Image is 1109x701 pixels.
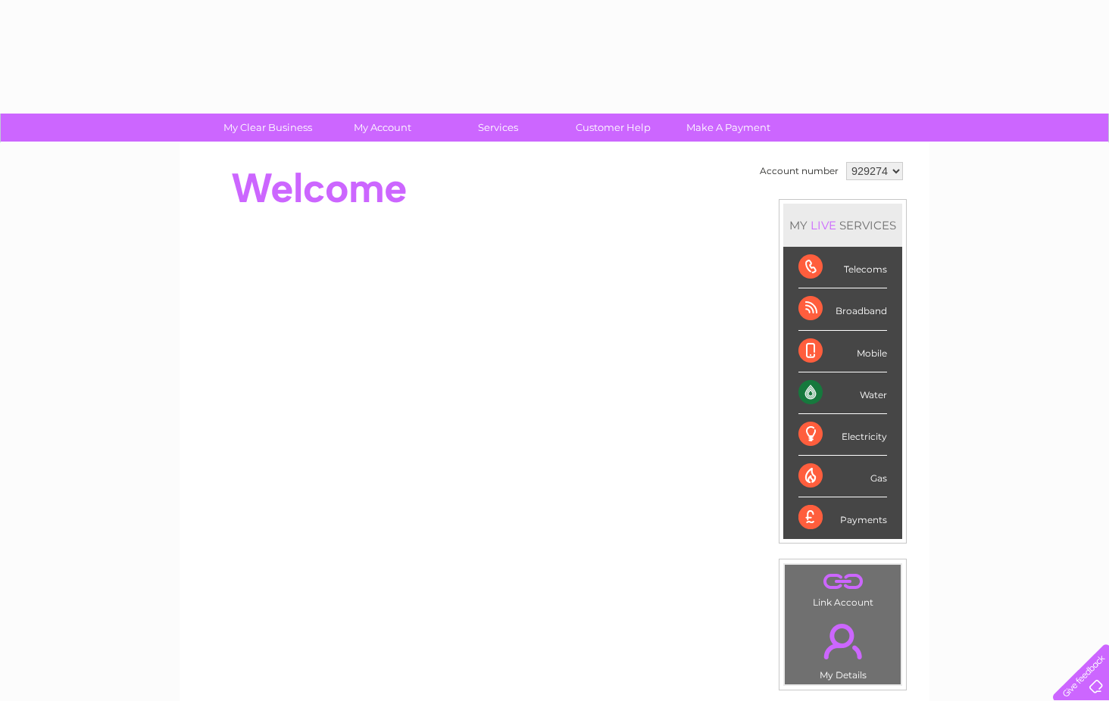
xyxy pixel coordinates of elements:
td: Account number [756,158,842,184]
td: Link Account [784,564,901,612]
div: LIVE [808,218,839,232]
a: My Account [320,114,445,142]
a: . [789,569,897,595]
div: MY SERVICES [783,204,902,247]
td: My Details [784,611,901,685]
a: My Clear Business [205,114,330,142]
a: Services [436,114,561,142]
div: Broadband [798,288,887,330]
a: . [789,615,897,668]
div: Electricity [798,414,887,456]
div: Payments [798,497,887,538]
div: Gas [798,456,887,497]
a: Make A Payment [666,114,791,142]
div: Telecoms [798,247,887,288]
a: Customer Help [551,114,676,142]
div: Mobile [798,331,887,372]
div: Water [798,372,887,414]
